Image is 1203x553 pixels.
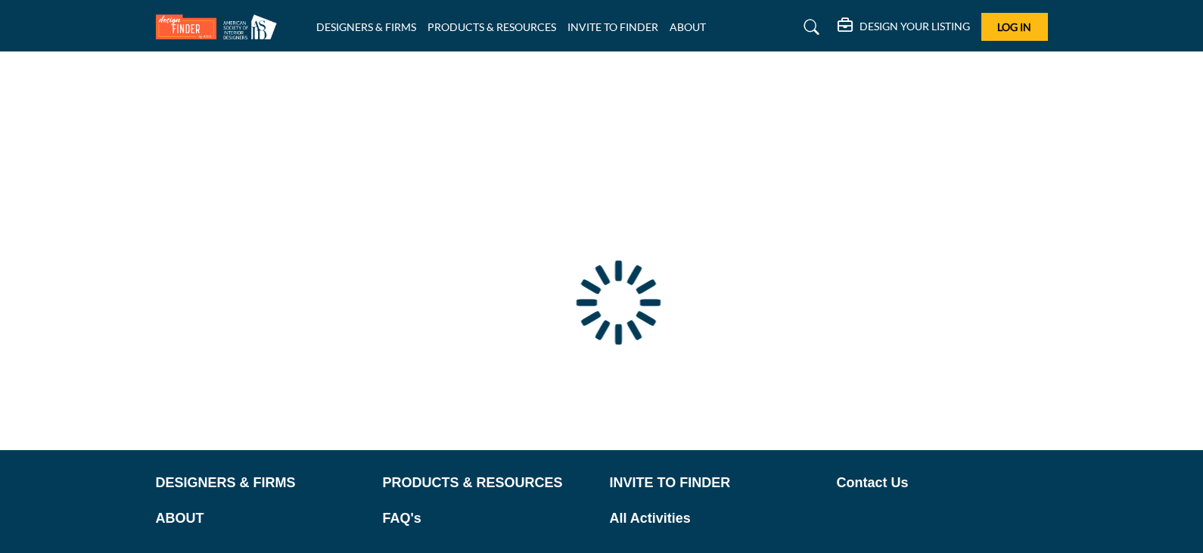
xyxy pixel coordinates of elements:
span: Log In [997,20,1031,33]
a: INVITE TO FINDER [567,20,658,33]
a: Contact Us [837,473,1048,493]
a: FAQ's [383,508,594,529]
a: PRODUCTS & RESOURCES [383,473,594,493]
a: DESIGNERS & FIRMS [316,20,416,33]
a: ABOUT [670,20,706,33]
a: ABOUT [156,508,367,529]
h5: DESIGN YOUR LISTING [860,20,970,33]
a: Search [789,15,829,39]
a: PRODUCTS & RESOURCES [427,20,556,33]
a: All Activities [610,508,821,529]
img: Site Logo [156,14,284,39]
a: INVITE TO FINDER [610,473,821,493]
div: DESIGN YOUR LISTING [838,18,970,36]
a: DESIGNERS & FIRMS [156,473,367,493]
button: Log In [981,13,1048,41]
